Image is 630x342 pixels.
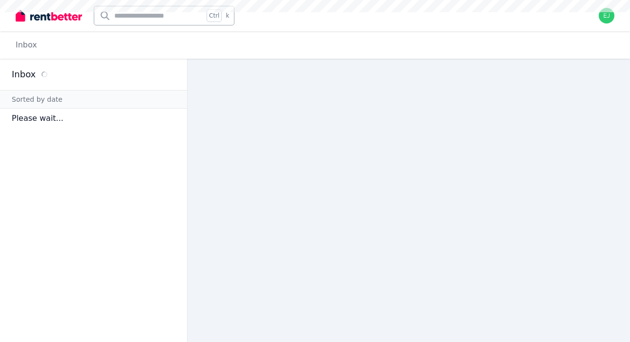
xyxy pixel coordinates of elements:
[226,12,229,20] span: k
[207,9,222,22] span: Ctrl
[16,8,82,23] img: RentBetter
[599,8,614,23] img: Elsa Jureidini
[16,40,37,49] a: Inbox
[12,68,36,81] h2: Inbox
